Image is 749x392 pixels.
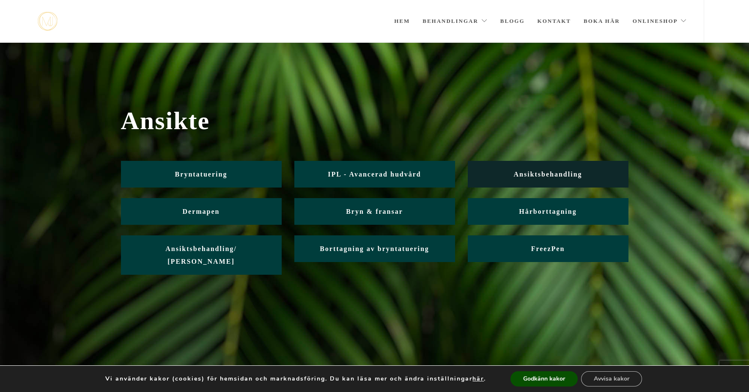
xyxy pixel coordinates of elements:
span: IPL - Avancerad hudvård [328,171,421,178]
span: Ansiktsbehandling [513,171,582,178]
a: FreezPen [468,235,628,262]
span: Ansiktsbehandling/ [PERSON_NAME] [165,245,237,265]
span: Ansikte [121,106,628,135]
a: Ansiktsbehandling [468,161,628,188]
button: Avvisa kakor [581,371,642,386]
p: Vi använder kakor (cookies) för hemsidan och marknadsföring. Du kan läsa mer och ändra inställnin... [105,375,486,383]
a: mjstudio mjstudio mjstudio [38,12,58,31]
a: Bryntatuering [121,161,282,188]
a: Ansiktsbehandling/ [PERSON_NAME] [121,235,282,275]
span: Bryntatuering [175,171,228,178]
a: Borttagning av bryntatuering [294,235,455,262]
span: Dermapen [183,208,220,215]
span: Bryn & fransar [346,208,403,215]
button: Godkänn kakor [510,371,578,386]
button: här [472,375,484,383]
span: FreezPen [531,245,565,252]
span: Borttagning av bryntatuering [320,245,429,252]
span: Hårborttagning [519,208,576,215]
a: Dermapen [121,198,282,225]
img: mjstudio [38,12,58,31]
a: Hårborttagning [468,198,628,225]
a: IPL - Avancerad hudvård [294,161,455,188]
a: Bryn & fransar [294,198,455,225]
